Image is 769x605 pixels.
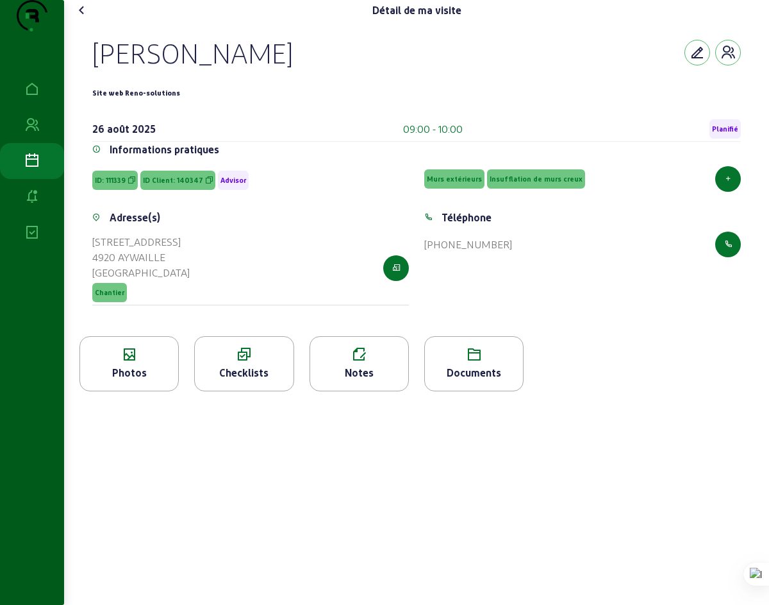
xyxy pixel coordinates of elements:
div: [GEOGRAPHIC_DATA] [92,265,190,280]
span: ID Client: 140347 [143,176,203,185]
div: 4920 AYWAILLE [92,250,190,265]
div: Détail de ma visite [372,3,461,18]
div: Adresse(s) [110,210,160,225]
div: 09:00 - 10:00 [403,121,463,137]
span: ID: 111339 [95,176,126,185]
div: Téléphone [442,210,492,225]
span: Murs extérieurs [427,175,482,183]
div: [PERSON_NAME] [92,36,293,69]
div: [PHONE_NUMBER] [424,237,512,252]
div: Site web Reno-solutions [92,85,180,101]
div: Notes [310,365,408,380]
div: Photos [80,365,178,380]
span: Insufflation de murs creux [490,175,583,183]
div: Informations pratiques [110,142,219,157]
div: 26 août 2025 [92,121,156,137]
div: [STREET_ADDRESS] [92,234,190,250]
span: Advisor [220,176,246,185]
span: Planifié [712,124,738,133]
div: Documents [425,365,523,380]
span: Chantier [95,288,124,297]
div: Checklists [195,365,293,380]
